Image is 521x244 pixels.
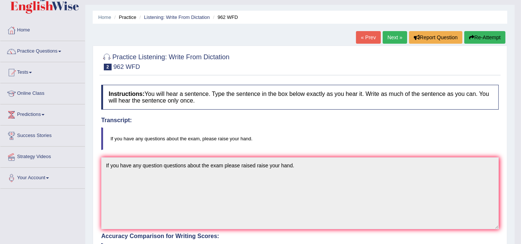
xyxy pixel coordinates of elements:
a: Listening: Write From Dictation [144,14,210,20]
span: 2 [104,64,112,70]
h4: You will hear a sentence. Type the sentence in the box below exactly as you hear it. Write as muc... [101,85,499,110]
a: Tests [0,62,85,81]
a: Home [98,14,111,20]
button: Re-Attempt [464,31,505,44]
a: Next » [383,31,407,44]
small: 962 WFD [113,63,140,70]
b: Instructions: [109,91,145,97]
a: Online Class [0,83,85,102]
h4: Accuracy Comparison for Writing Scores: [101,233,499,240]
li: Practice [112,14,136,21]
a: Home [0,20,85,39]
a: Practice Questions [0,41,85,60]
blockquote: If you have any questions about the exam, please raise your hand. [101,127,499,150]
a: Success Stories [0,126,85,144]
h2: Practice Listening: Write From Dictation [101,52,230,70]
button: Report Question [409,31,462,44]
a: Strategy Videos [0,147,85,165]
a: Your Account [0,168,85,186]
h4: Transcript: [101,117,499,124]
a: « Prev [356,31,380,44]
a: Predictions [0,104,85,123]
li: 962 WFD [211,14,238,21]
